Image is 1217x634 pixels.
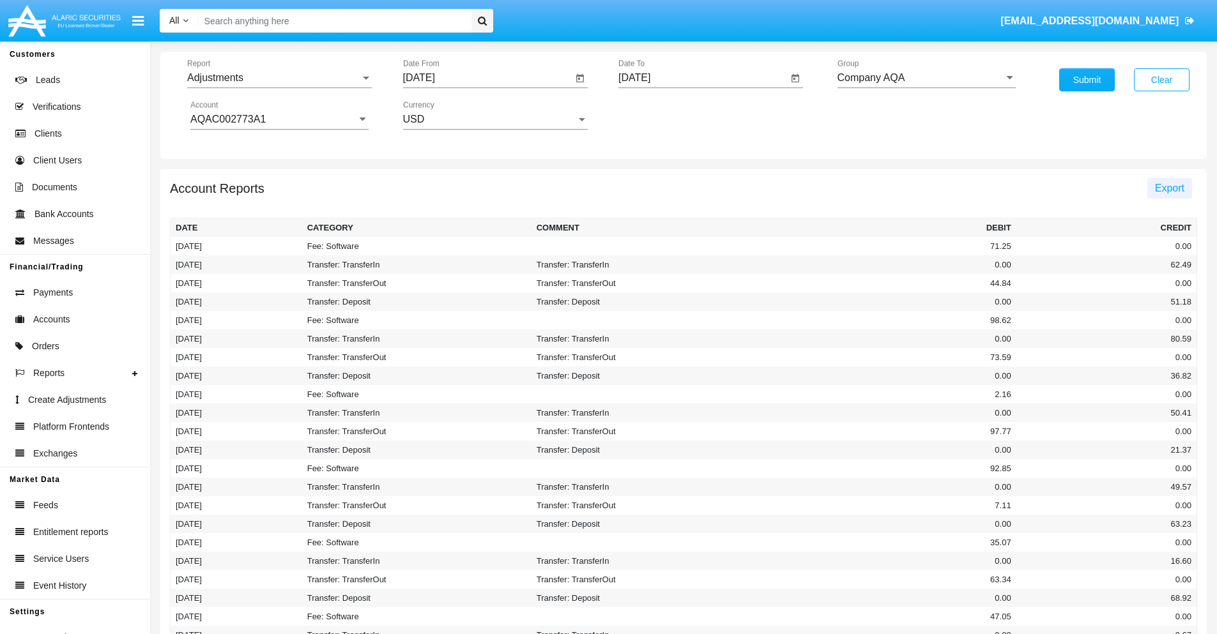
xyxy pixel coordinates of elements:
[171,515,302,533] td: [DATE]
[761,422,1016,441] td: 97.77
[302,292,532,311] td: Transfer: Deposit
[302,496,532,515] td: Transfer: TransferOut
[32,181,77,194] span: Documents
[302,311,532,329] td: Fee: Software
[1016,366,1197,385] td: 36.82
[171,552,302,570] td: [DATE]
[302,533,532,552] td: Fee: Software
[572,71,588,86] button: Open calendar
[1155,183,1184,193] span: Export
[761,218,1016,238] th: Debit
[302,552,532,570] td: Transfer: TransferIn
[1016,570,1197,589] td: 0.00
[171,274,302,292] td: [DATE]
[1016,348,1197,366] td: 0.00
[532,496,761,515] td: Transfer: TransferOut
[302,348,532,366] td: Transfer: TransferOut
[1016,292,1197,311] td: 51.18
[302,255,532,274] td: Transfer: TransferIn
[761,441,1016,459] td: 0.00
[761,311,1016,329] td: 98.62
[1016,274,1197,292] td: 0.00
[532,589,761,607] td: Transfer: Deposit
[302,570,532,589] td: Transfer: TransferOut
[171,329,302,348] td: [DATE]
[761,478,1016,496] td: 0.00
[302,422,532,441] td: Transfer: TransferOut
[1016,237,1197,255] td: 0.00
[171,255,302,274] td: [DATE]
[761,496,1016,515] td: 7.11
[1016,533,1197,552] td: 0.00
[33,552,89,566] span: Service Users
[302,441,532,459] td: Transfer: Deposit
[532,274,761,292] td: Transfer: TransferOut
[1016,311,1197,329] td: 0.00
[532,515,761,533] td: Transfer: Deposit
[171,422,302,441] td: [DATE]
[532,570,761,589] td: Transfer: TransferOut
[171,478,302,496] td: [DATE]
[532,366,761,385] td: Transfer: Deposit
[171,292,302,311] td: [DATE]
[1016,607,1197,626] td: 0.00
[761,404,1016,422] td: 0.00
[761,552,1016,570] td: 0.00
[302,404,532,422] td: Transfer: TransferIn
[302,237,532,255] td: Fee: Software
[761,459,1016,478] td: 92.85
[171,237,302,255] td: [DATE]
[34,127,62,140] span: Clients
[532,404,761,422] td: Transfer: TransferIn
[302,515,532,533] td: Transfer: Deposit
[1016,515,1197,533] td: 63.23
[532,329,761,348] td: Transfer: TransferIn
[171,218,302,238] th: Date
[34,208,94,221] span: Bank Accounts
[33,366,65,380] span: Reports
[302,366,532,385] td: Transfer: Deposit
[761,274,1016,292] td: 44.84
[761,589,1016,607] td: 0.00
[33,100,80,114] span: Verifications
[532,478,761,496] td: Transfer: TransferIn
[36,73,60,87] span: Leads
[171,366,302,385] td: [DATE]
[302,274,532,292] td: Transfer: TransferOut
[171,496,302,515] td: [DATE]
[761,255,1016,274] td: 0.00
[1016,459,1197,478] td: 0.00
[171,385,302,404] td: [DATE]
[532,348,761,366] td: Transfer: TransferOut
[1016,404,1197,422] td: 50.41
[1134,68,1190,91] button: Clear
[532,292,761,311] td: Transfer: Deposit
[32,340,59,353] span: Orders
[761,385,1016,404] td: 2.16
[302,459,532,478] td: Fee: Software
[33,447,77,460] span: Exchanges
[1016,218,1197,238] th: Credit
[171,311,302,329] td: [DATE]
[1000,15,1179,26] span: [EMAIL_ADDRESS][DOMAIN_NAME]
[33,313,70,326] span: Accounts
[33,286,73,299] span: Payments
[1059,68,1115,91] button: Submit
[33,525,109,539] span: Entitlement reports
[302,385,532,404] td: Fee: Software
[1016,589,1197,607] td: 68.92
[532,255,761,274] td: Transfer: TransferIn
[33,420,109,434] span: Platform Frontends
[171,589,302,607] td: [DATE]
[761,515,1016,533] td: 0.00
[33,499,58,512] span: Feeds
[28,393,106,407] span: Create Adjustments
[1016,255,1197,274] td: 62.49
[761,237,1016,255] td: 71.25
[1016,496,1197,515] td: 0.00
[170,183,264,193] h5: Account Reports
[171,441,302,459] td: [DATE]
[171,533,302,552] td: [DATE]
[761,533,1016,552] td: 35.07
[1016,441,1197,459] td: 21.37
